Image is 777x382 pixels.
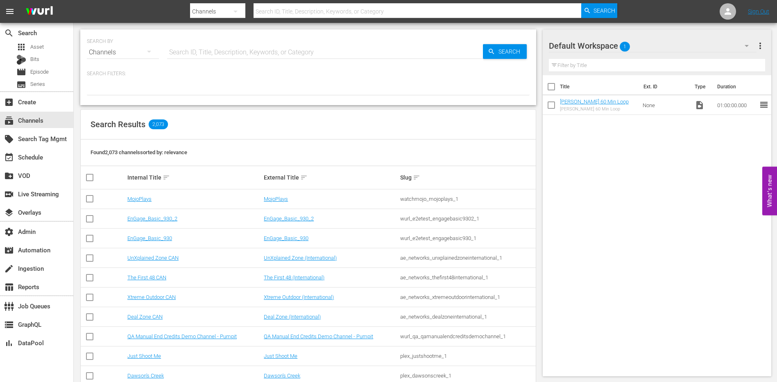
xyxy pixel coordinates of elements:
div: Bits [16,55,26,65]
a: EnGage_Basic_930_2 [127,216,177,222]
div: plex_justshootme_1 [400,353,534,359]
span: Bits [30,55,39,63]
div: wurl_e2etest_engagebasic930_1 [400,235,534,241]
span: Found 2,073 channels sorted by: relevance [91,149,187,155]
a: MojoPlays [264,196,288,202]
div: Channels [87,41,159,64]
div: Internal Title [127,173,261,182]
span: Series [16,80,26,90]
div: Default Workspace [549,34,757,57]
span: Overlays [4,208,14,218]
a: Xtreme Outdoor (International) [264,294,334,300]
span: Schedule [4,153,14,162]
div: ae_networks_xtremeoutdoorinternational_1 [400,294,534,300]
span: Search Results [91,119,145,129]
span: more_vert [755,41,765,51]
span: Admin [4,227,14,237]
span: Search [4,28,14,38]
span: Live Streaming [4,189,14,199]
a: The First 48 CAN [127,274,166,281]
span: Channels [4,116,14,126]
span: VOD [4,171,14,181]
span: sort [413,174,420,181]
button: Open Feedback Widget [762,167,777,216]
span: menu [5,7,15,16]
button: more_vert [755,36,765,56]
span: Episode [30,68,49,76]
a: Deal Zone CAN [127,314,163,320]
span: GraphQL [4,320,14,330]
div: ae_networks_dealzoneinternational_1 [400,314,534,320]
div: ae_networks_thefirst48international_1 [400,274,534,281]
a: [PERSON_NAME] 60 Min Loop [560,99,629,105]
span: Search Tag Mgmt [4,134,14,144]
a: EnGage_Basic_930 [127,235,172,241]
span: Automation [4,245,14,255]
span: sort [300,174,308,181]
span: 1 [620,38,630,55]
div: wurl_qa_qamanualendcreditsdemochannel_1 [400,333,534,339]
div: External Title [264,173,398,182]
a: Just Shoot Me [264,353,297,359]
span: 2,073 [149,119,168,129]
p: Search Filters: [87,70,530,77]
button: Search [483,44,527,59]
span: Asset [30,43,44,51]
td: None [639,95,691,115]
div: [PERSON_NAME] 60 Min Loop [560,106,629,112]
a: Just Shoot Me [127,353,161,359]
div: watchmojo_mojoplays_1 [400,196,534,202]
a: QA Manual End Credits Demo Channel - Pumpit [264,333,373,339]
div: plex_dawsonscreek_1 [400,373,534,379]
th: Type [690,75,712,98]
span: Job Queues [4,301,14,311]
span: Search [594,3,615,18]
a: Sign Out [748,8,769,15]
a: UnXplained Zone CAN [127,255,179,261]
th: Title [560,75,639,98]
span: sort [163,174,170,181]
a: Dawson's Creek [127,373,164,379]
button: Search [581,3,617,18]
span: Video [695,100,705,110]
span: Create [4,97,14,107]
a: MojoPlays [127,196,152,202]
a: EnGage_Basic_930 [264,235,308,241]
span: Asset [16,42,26,52]
a: Deal Zone (International) [264,314,321,320]
span: reorder [759,100,769,110]
th: Duration [712,75,761,98]
a: QA Manual End Credits Demo Channel - Pumpit [127,333,237,339]
span: Search [495,44,527,59]
span: DataPool [4,338,14,348]
span: Episode [16,67,26,77]
img: ans4CAIJ8jUAAAAAAAAAAAAAAAAAAAAAAAAgQb4GAAAAAAAAAAAAAAAAAAAAAAAAJMjXAAAAAAAAAAAAAAAAAAAAAAAAgAT5G... [20,2,59,21]
span: Reports [4,282,14,292]
span: Ingestion [4,264,14,274]
div: ae_networks_unxplainedzoneinternational_1 [400,255,534,261]
a: UnXplained Zone (International) [264,255,337,261]
a: Dawson's Creek [264,373,300,379]
a: The First 48 (International) [264,274,324,281]
a: Xtreme Outdoor CAN [127,294,176,300]
span: Series [30,80,45,88]
td: 01:00:00.000 [714,95,759,115]
a: EnGage_Basic_930_2 [264,216,314,222]
div: Slug [400,173,534,182]
th: Ext. ID [639,75,690,98]
div: wurl_e2etest_engagebasic9302_1 [400,216,534,222]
